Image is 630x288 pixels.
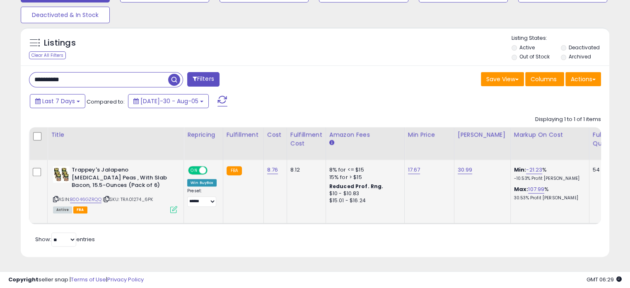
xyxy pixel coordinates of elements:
[187,131,220,139] div: Repricing
[329,166,398,174] div: 8% for <= $15
[53,206,72,213] span: All listings currently available for purchase on Amazon
[510,127,589,160] th: The percentage added to the cost of goods (COGS) that forms the calculator for Min & Max prices.
[528,185,544,194] a: 107.99
[519,53,550,60] label: Out of Stock
[53,166,70,183] img: 51rEPwrnovL._SL40_.jpg
[187,188,217,207] div: Preset:
[87,98,125,106] span: Compared to:
[329,183,384,190] b: Reduced Prof. Rng.
[8,276,39,283] strong: Copyright
[593,131,621,148] div: Fulfillable Quantity
[519,44,535,51] label: Active
[531,75,557,83] span: Columns
[408,166,420,174] a: 17.67
[535,116,601,123] div: Displaying 1 to 1 of 1 items
[329,197,398,204] div: $15.01 - $16.24
[30,94,85,108] button: Last 7 Days
[72,166,172,191] b: Trappey's Jalapeno [MEDICAL_DATA] Peas , With Slab Bacon, 15.5-Ounces (Pack of 6)
[514,166,526,174] b: Min:
[29,51,66,59] div: Clear All Filters
[408,131,451,139] div: Min Price
[227,166,242,175] small: FBA
[514,166,583,182] div: %
[51,131,180,139] div: Title
[8,276,144,284] div: seller snap | |
[187,179,217,186] div: Win BuyBox
[587,276,622,283] span: 2025-08-13 06:29 GMT
[329,190,398,197] div: $10 - $10.83
[526,166,542,174] a: -21.23
[514,185,529,193] b: Max:
[267,131,283,139] div: Cost
[514,186,583,201] div: %
[512,34,609,42] p: Listing States:
[290,166,319,174] div: 8.12
[514,176,583,182] p: -10.53% Profit [PERSON_NAME]
[568,44,599,51] label: Deactivated
[44,37,76,49] h5: Listings
[21,7,110,23] button: Deactivated & In Stock
[35,235,95,243] span: Show: entries
[329,174,398,181] div: 15% for > $15
[187,72,220,87] button: Filters
[53,166,177,212] div: ASIN:
[290,131,322,148] div: Fulfillment Cost
[73,206,87,213] span: FBA
[525,72,564,86] button: Columns
[206,167,220,174] span: OFF
[565,72,601,86] button: Actions
[128,94,209,108] button: [DATE]-30 - Aug-05
[514,131,586,139] div: Markup on Cost
[103,196,153,203] span: | SKU: TRA01274_6PK
[593,166,618,174] div: 54
[189,167,199,174] span: ON
[514,195,583,201] p: 30.53% Profit [PERSON_NAME]
[458,166,473,174] a: 30.99
[329,131,401,139] div: Amazon Fees
[481,72,524,86] button: Save View
[568,53,591,60] label: Archived
[140,97,198,105] span: [DATE]-30 - Aug-05
[42,97,75,105] span: Last 7 Days
[458,131,507,139] div: [PERSON_NAME]
[267,166,278,174] a: 8.76
[227,131,260,139] div: Fulfillment
[107,276,144,283] a: Privacy Policy
[71,276,106,283] a: Terms of Use
[70,196,101,203] a: B0046GZRQQ
[329,139,334,147] small: Amazon Fees.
